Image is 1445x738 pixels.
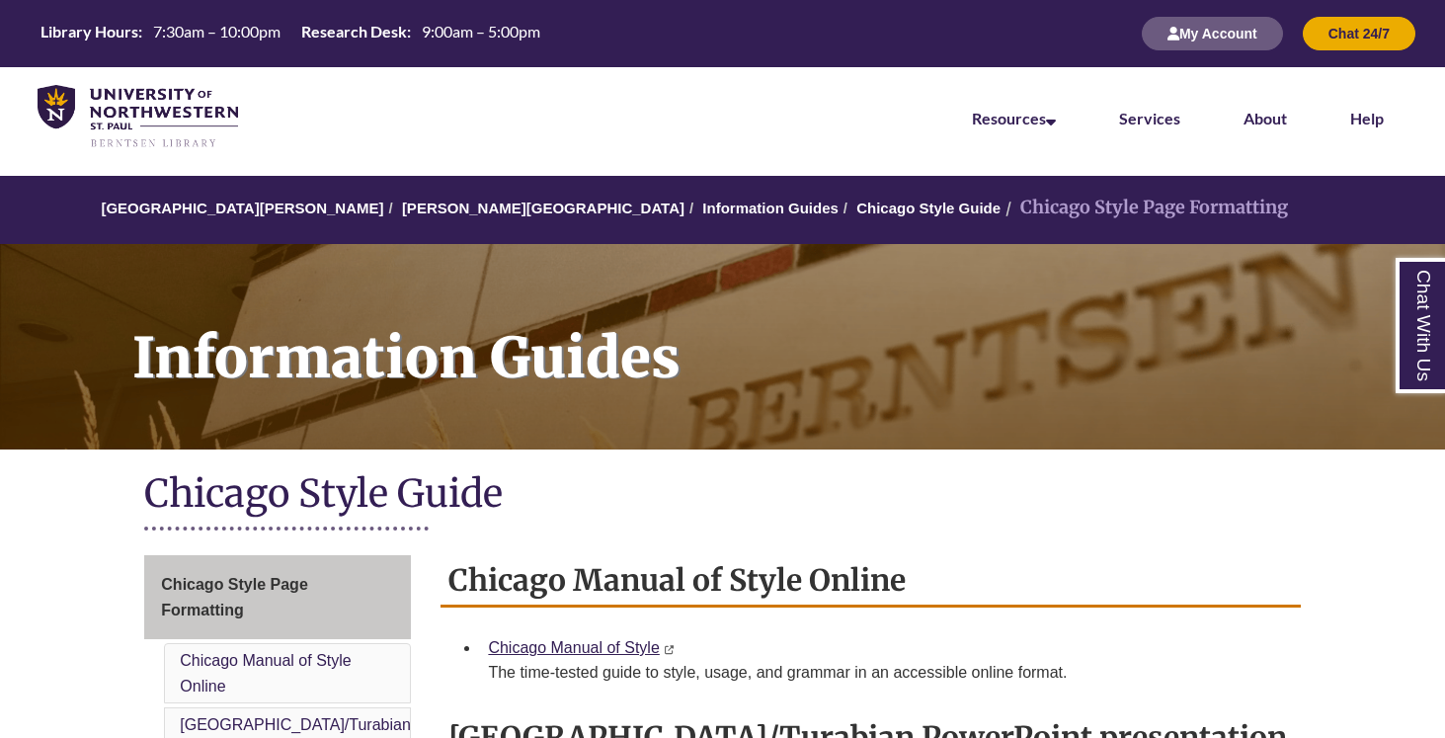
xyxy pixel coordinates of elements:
[422,22,540,41] span: 9:00am – 5:00pm
[33,21,548,45] table: Hours Today
[144,469,1300,522] h1: Chicago Style Guide
[293,21,414,42] th: Research Desk:
[1303,25,1415,41] a: Chat 24/7
[33,21,145,42] th: Library Hours:
[180,652,351,695] a: Chicago Manual of Style Online
[1142,17,1283,50] button: My Account
[1119,109,1180,127] a: Services
[1244,109,1287,127] a: About
[1303,17,1415,50] button: Chat 24/7
[111,244,1445,424] h1: Information Guides
[38,85,238,149] img: UNWSP Library Logo
[702,200,839,216] a: Information Guides
[488,661,1284,685] div: The time-tested guide to style, usage, and grammar in an accessible online format.
[856,200,1001,216] a: Chicago Style Guide
[101,200,383,216] a: [GEOGRAPHIC_DATA][PERSON_NAME]
[1001,194,1288,222] li: Chicago Style Page Formatting
[441,555,1300,608] h2: Chicago Manual of Style Online
[161,576,308,618] span: Chicago Style Page Formatting
[1350,109,1384,127] a: Help
[153,22,281,41] span: 7:30am – 10:00pm
[488,639,659,656] a: Chicago Manual of Style
[972,109,1056,127] a: Resources
[1142,25,1283,41] a: My Account
[664,645,675,654] i: This link opens in a new window
[402,200,684,216] a: [PERSON_NAME][GEOGRAPHIC_DATA]
[33,21,548,47] a: Hours Today
[144,555,411,639] a: Chicago Style Page Formatting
